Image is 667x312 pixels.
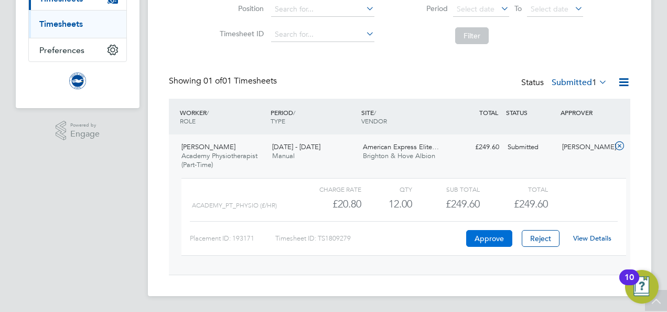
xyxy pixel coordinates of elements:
div: QTY [361,183,412,195]
a: Go to home page [28,72,127,89]
span: [DATE] - [DATE] [272,142,320,151]
span: Academy Physiotherapist (Part-Time) [181,151,257,169]
label: Submitted [552,77,607,88]
div: Showing [169,76,279,87]
span: Manual [272,151,295,160]
span: 01 of [203,76,222,86]
div: SITE [359,103,449,130]
div: 12.00 [361,195,412,213]
span: / [207,108,209,117]
span: Brighton & Hove Albion [363,151,435,160]
span: American Express Elite… [363,142,439,151]
span: To [511,2,525,15]
div: [PERSON_NAME] [558,139,612,156]
button: Filter [455,27,489,44]
div: £20.80 [294,195,361,213]
div: Timesheets [29,10,126,38]
button: Reject [522,230,560,247]
div: Charge rate [294,183,361,195]
div: WORKER [177,103,268,130]
a: Powered byEngage [56,121,100,141]
div: £249.60 [412,195,480,213]
span: VENDOR [361,117,387,125]
span: Select date [531,4,568,14]
span: £249.60 [514,197,548,210]
div: Total [480,183,547,195]
div: Sub Total [412,183,480,195]
a: View Details [573,234,611,243]
label: Position [217,4,264,13]
span: TYPE [271,117,285,125]
div: Submitted [503,139,558,156]
div: STATUS [503,103,558,122]
span: Select date [457,4,494,14]
div: Status [521,76,609,90]
span: [PERSON_NAME] [181,142,235,151]
button: Approve [466,230,512,247]
label: Timesheet ID [217,29,264,38]
input: Search for... [271,2,374,17]
img: brightonandhovealbion-logo-retina.png [69,72,86,89]
span: 1 [592,77,597,88]
label: Period [401,4,448,13]
input: Search for... [271,27,374,42]
span: 01 Timesheets [203,76,277,86]
span: Preferences [39,45,84,55]
span: / [374,108,376,117]
div: £249.60 [449,139,503,156]
button: Open Resource Center, 10 new notifications [625,270,659,304]
span: ACADEMY_PT_PHYSIO (£/HR) [192,202,277,209]
span: Engage [70,130,100,139]
div: Timesheet ID: TS1809279 [275,230,464,247]
div: 10 [625,277,634,291]
div: Placement ID: 193171 [190,230,275,247]
button: Preferences [29,38,126,61]
span: Powered by [70,121,100,130]
div: APPROVER [558,103,612,122]
span: TOTAL [479,108,498,117]
span: / [293,108,295,117]
div: PERIOD [268,103,359,130]
span: ROLE [180,117,196,125]
a: Timesheets [39,19,83,29]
